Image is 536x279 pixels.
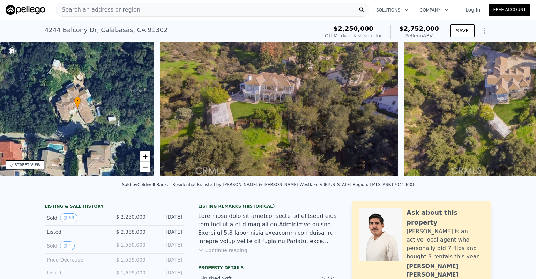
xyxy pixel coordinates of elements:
[407,227,484,261] div: [PERSON_NAME] is an active local agent who personally did 7 flips and bought 3 rentals this year.
[407,208,484,227] div: Ask about this property
[47,269,109,276] div: Listed
[47,256,109,263] div: Price Decrease
[198,265,338,271] div: Property details
[140,151,150,162] a: Zoom in
[74,97,81,109] div: •
[116,229,146,235] span: $ 2,388,000
[116,242,146,248] span: $ 1,550,000
[45,25,168,35] div: 4244 Balcony Dr , Calabasas , CA 91302
[198,247,247,254] button: Continue reading
[47,213,109,222] div: Sold
[140,162,150,172] a: Zoom out
[407,262,484,279] div: [PERSON_NAME] [PERSON_NAME]
[56,6,140,14] span: Search an address or region
[371,4,414,16] button: Solutions
[477,24,491,38] button: Show Options
[198,212,338,245] div: Loremipsu dolo sit ametconsecte ad elitsedd eius tem inci utla et d mag ali en Adminimve quisno. ...
[47,241,109,250] div: Sold
[47,228,109,235] div: Listed
[116,214,146,220] span: $ 2,250,000
[334,25,373,32] span: $2,250,000
[60,241,75,250] button: View historical data
[143,152,148,161] span: +
[202,182,414,187] div: Listed by [PERSON_NAME] & [PERSON_NAME] Westlake Vill ([US_STATE] Regional MLS #SR17041960)
[450,24,475,37] button: SAVE
[74,98,81,104] span: •
[143,162,148,171] span: −
[457,6,489,13] a: Log In
[399,25,439,32] span: $2,752,000
[151,256,182,263] div: [DATE]
[45,204,184,211] div: LISTING & SALE HISTORY
[6,5,45,15] img: Pellego
[151,228,182,235] div: [DATE]
[15,162,41,168] div: STREET VIEW
[122,182,202,187] div: Sold by Coldwell Banker Residential Br .
[151,269,182,276] div: [DATE]
[414,4,454,16] button: Company
[198,204,338,209] div: Listing Remarks (Historical)
[325,32,382,39] div: Off Market, last sold for
[116,257,146,263] span: $ 1,599,000
[489,4,530,16] a: Free Account
[60,213,77,222] button: View historical data
[399,32,439,39] div: Pellego ARV
[160,42,398,176] img: Sale: 21440577 Parcel: 54895589
[116,270,146,276] span: $ 1,699,000
[151,241,182,250] div: [DATE]
[151,213,182,222] div: [DATE]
